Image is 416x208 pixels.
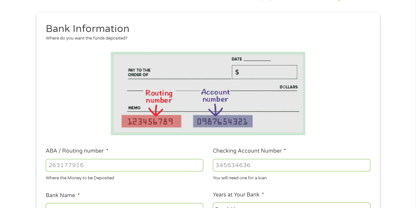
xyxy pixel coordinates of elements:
label: Bank Name [46,192,80,199]
div: Where the Money to be Deposited [46,173,203,182]
label: ABA / Routing number [46,148,108,155]
div: Where do you want the funds deposited? [46,35,365,42]
img: Routing number location [111,52,306,135]
input: 345634636 [213,159,370,171]
label: Years at Your Bank [213,192,264,198]
h2: Bank Information [46,22,365,36]
label: Checking Account Number [213,148,286,155]
div: You will need one for a loan. [213,173,370,182]
input: 263177916 [46,159,203,171]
